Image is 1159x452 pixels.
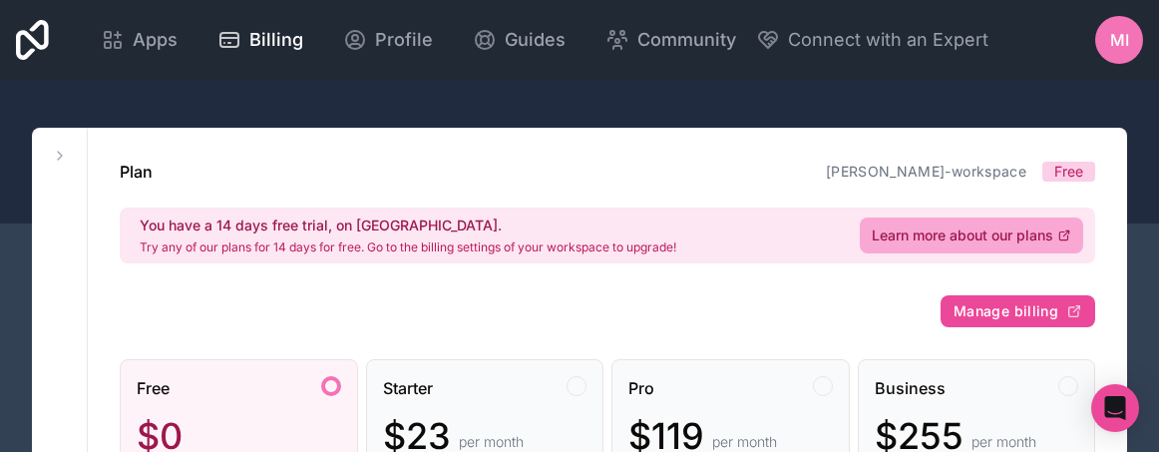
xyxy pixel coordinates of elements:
span: Learn more about our plans [872,226,1053,245]
span: Manage billing [954,302,1058,320]
span: Starter [383,376,433,400]
span: Pro [628,376,654,400]
span: Apps [133,26,178,54]
h1: Plan [120,160,153,184]
span: Billing [249,26,303,54]
a: Billing [201,18,319,62]
span: Connect with an Expert [788,26,988,54]
span: Guides [505,26,566,54]
div: Open Intercom Messenger [1091,384,1139,432]
h2: You have a 14 days free trial, on [GEOGRAPHIC_DATA]. [140,216,676,235]
p: Try any of our plans for 14 days for free. Go to the billing settings of your workspace to upgrade! [140,239,676,255]
a: Profile [327,18,449,62]
button: Connect with an Expert [756,26,988,54]
span: per month [712,432,777,452]
a: Learn more about our plans [860,218,1083,253]
span: Free [137,376,170,400]
button: Manage billing [941,295,1095,327]
span: per month [971,432,1036,452]
span: Profile [375,26,433,54]
span: per month [459,432,524,452]
a: [PERSON_NAME]-workspace [826,163,1026,180]
a: Apps [85,18,193,62]
a: Guides [457,18,581,62]
span: Free [1054,162,1083,182]
span: Community [637,26,736,54]
span: MI [1110,28,1129,52]
span: Business [875,376,946,400]
a: Community [589,18,752,62]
